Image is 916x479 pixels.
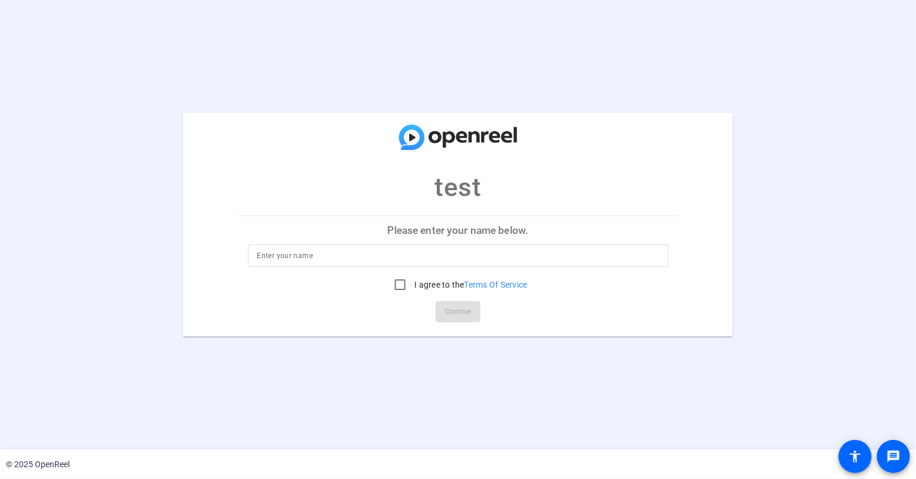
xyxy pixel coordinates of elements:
input: Enter your name [257,249,659,263]
mat-icon: accessibility [848,449,862,464]
p: test [434,168,481,207]
a: Terms Of Service [464,280,528,289]
img: company-logo [399,125,517,151]
div: © 2025 OpenReel [6,458,70,471]
p: Please enter your name below. [238,216,678,245]
label: I agree to the [412,279,528,291]
mat-icon: message [886,449,901,464]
